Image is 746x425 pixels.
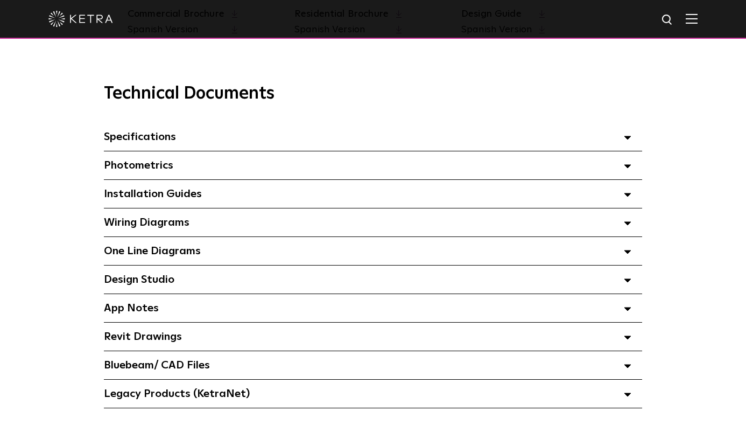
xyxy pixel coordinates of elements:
span: Legacy Products (KetraNet) [104,388,250,399]
span: One Line Diagrams [104,246,201,256]
h3: Technical Documents [104,83,642,104]
img: ketra-logo-2019-white [48,11,113,27]
span: Design Studio [104,274,174,285]
span: Photometrics [104,160,173,171]
img: search icon [661,13,674,27]
span: Revit Drawings [104,331,182,342]
span: Bluebeam/ CAD Files [104,360,210,371]
span: Installation Guides [104,189,202,199]
span: Wiring Diagrams [104,217,189,228]
span: App Notes [104,303,159,313]
img: Hamburger%20Nav.svg [686,13,698,24]
span: Specifications [104,131,176,142]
